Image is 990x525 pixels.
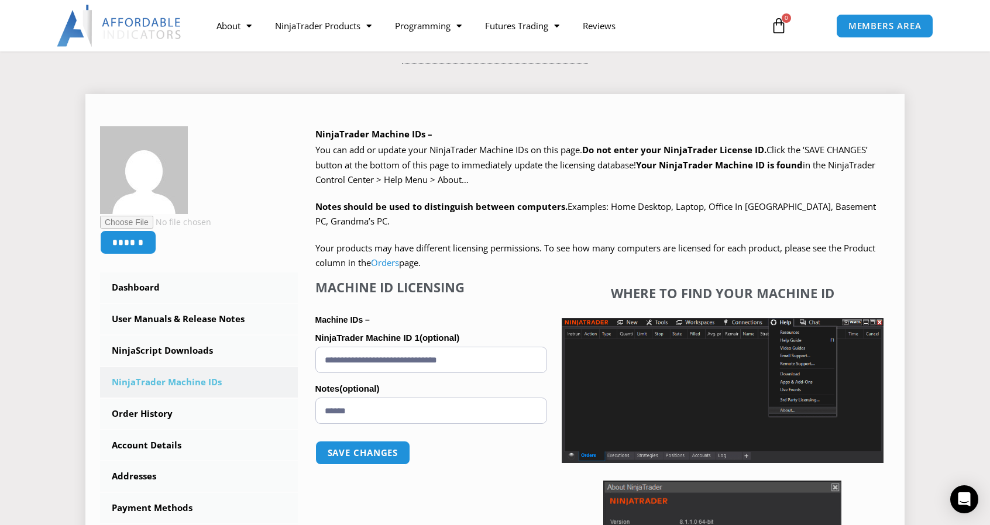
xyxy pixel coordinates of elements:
[263,12,383,39] a: NinjaTrader Products
[315,279,547,295] h4: Machine ID Licensing
[100,336,298,366] a: NinjaScript Downloads
[315,128,432,140] b: NinjaTrader Machine IDs –
[473,12,571,39] a: Futures Trading
[315,441,411,465] button: Save changes
[420,333,459,343] span: (optional)
[848,22,922,30] span: MEMBERS AREA
[315,201,568,212] strong: Notes should be used to distinguish between computers.
[100,367,298,398] a: NinjaTrader Machine IDs
[562,285,884,301] h4: Where to find your Machine ID
[100,493,298,523] a: Payment Methods
[315,201,876,227] span: Examples: Home Desktop, Laptop, Office In [GEOGRAPHIC_DATA], Basement PC, Grandma’s PC.
[315,315,370,324] strong: Machine IDs –
[371,257,399,268] a: Orders
[836,14,934,38] a: MEMBERS AREA
[100,399,298,429] a: Order History
[571,12,627,39] a: Reviews
[100,272,298,303] a: Dashboard
[100,430,298,461] a: Account Details
[582,144,766,156] b: Do not enter your NinjaTrader License ID.
[205,12,263,39] a: About
[383,12,473,39] a: Programming
[636,159,803,171] strong: Your NinjaTrader Machine ID is found
[100,126,188,214] img: 7015889ba4b7fa1d0e927d287a336b37a3aac74876ad023abacec602f5314af9
[205,12,757,39] nav: Menu
[57,5,183,47] img: LogoAI | Affordable Indicators – NinjaTrader
[562,318,884,463] img: Screenshot 2025-01-17 1155544 | Affordable Indicators – NinjaTrader
[315,242,875,269] span: Your products may have different licensing permissions. To see how many computers are licensed fo...
[339,384,379,393] span: (optional)
[100,304,298,334] a: User Manuals & Release Notes
[950,485,978,513] div: Open Intercom Messenger
[315,329,547,347] label: NinjaTrader Machine ID 1
[315,144,582,156] span: You can add or update your NinjaTrader Machine IDs on this page.
[100,461,298,492] a: Addresses
[782,13,791,23] span: 0
[753,9,805,43] a: 0
[315,144,875,185] span: Click the ‘SAVE CHANGES’ button at the bottom of this page to immediately update the licensing da...
[315,380,547,398] label: Notes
